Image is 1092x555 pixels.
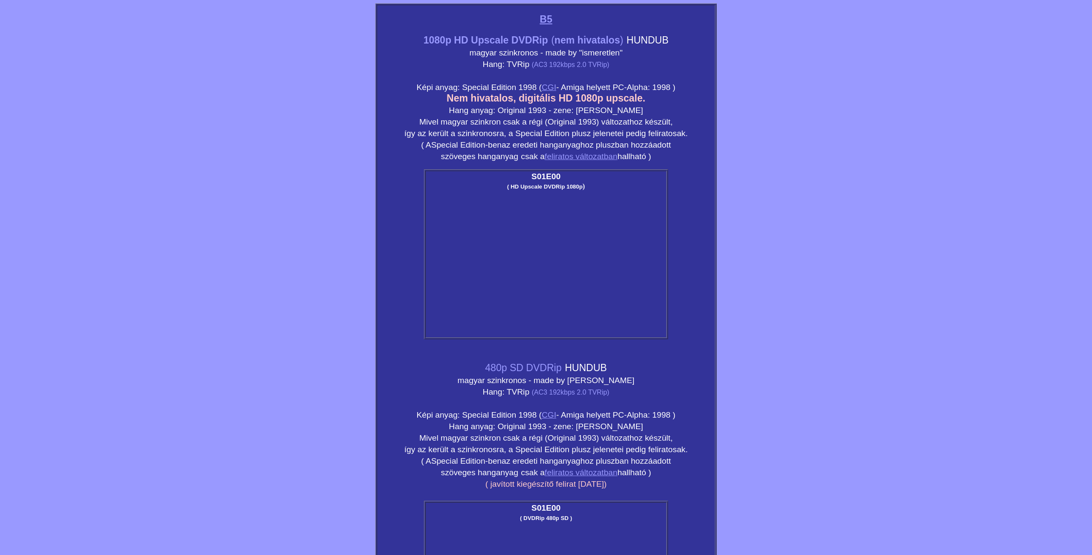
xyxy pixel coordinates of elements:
span: S01E00 [531,172,561,181]
a: feliratos változatban [545,152,618,161]
small: ( HD Upscale DVDRip 1080p [507,183,583,190]
small: Special Edition-ben [431,140,502,149]
span: nem hivatalos [555,35,620,46]
span: ) [583,183,585,190]
small: ( A [421,456,431,465]
span: HUNDUB [627,35,669,46]
small: (AC3 192kbps 2.0 TVRip) [531,61,609,68]
span: HUNDUB [565,362,607,373]
small: 1080p HD Upscale DVDRip [424,35,548,46]
small: Képi anyag: Special Edition 1998 ( - Amiga helyett PC-Alpha: 1998 ) Hang anyag: Original 1993 - z... [404,410,688,454]
small: Special Edition-ben [431,456,502,465]
small: csak a hallható ) [521,152,651,161]
span: Hang: TVRip [483,387,530,396]
small: ( A [421,140,431,149]
span: ( javított kiegészítő felirat [DATE]) [485,479,607,488]
small: ( ) [551,35,623,46]
small: (AC3 192kbps 2.0 TVRip) [531,389,609,396]
span: Hang: TVRip [483,60,530,69]
small: az eredeti hanganyaghoz pluszban hozzáadott szöveges hanganyag [441,140,671,161]
span: magyar szinkronos - made by "ismeretlen" [469,48,622,57]
a: feliratos változatban [545,468,618,477]
small: az eredeti hanganyaghoz pluszban hozzáadott szöveges hanganyag [441,456,671,477]
span: Nem hivatalos, digitális HD 1080p upscale. [447,93,645,104]
span: magyar szinkronos - made by [PERSON_NAME] [458,376,635,385]
small: Képi anyag: Special Edition 1998 ( - Amiga helyett PC-Alpha: 1998 ) Hang anyag: Original 1993 - z... [404,83,688,138]
a: CGI [542,410,556,419]
a: CGI [542,83,556,92]
small: ( DVDRip 480p SD ) [520,515,572,521]
small: 480p SD DVDRip [485,362,561,373]
a: B5 [540,14,552,25]
small: csak a hallható ) [521,468,651,477]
